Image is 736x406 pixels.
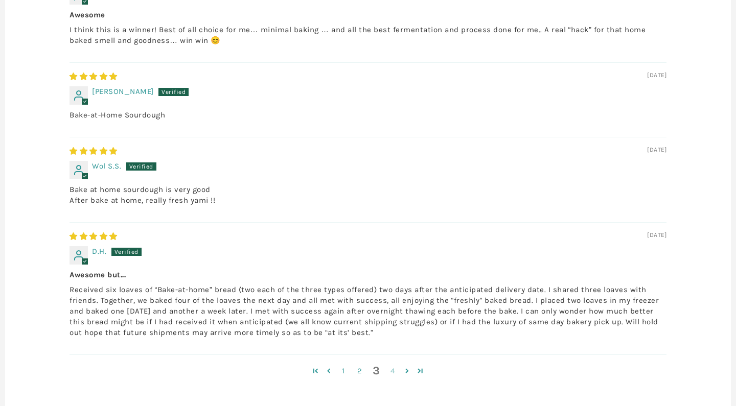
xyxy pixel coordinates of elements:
span: 5 star review [70,232,118,241]
b: Awesome [70,10,666,20]
span: [DATE] [647,71,666,80]
a: Page 4 [401,365,414,377]
span: 5 star review [70,147,118,156]
span: Wol S.S. [92,161,121,171]
span: 5 star review [70,72,118,81]
span: [DATE] [647,231,666,240]
p: Bake at home sourdough is very good After bake at home, really fresh yami !! [70,184,666,206]
span: [DATE] [647,146,666,154]
a: Page 1 [335,365,352,377]
a: Page 2 [323,365,336,377]
a: Page 4 [384,365,401,377]
p: Bake-at-Home Sourdough [70,110,666,121]
a: Page 2 [352,365,368,377]
span: [PERSON_NAME] [92,87,154,96]
a: Page 4 [414,365,427,377]
b: Awesome but... [70,270,666,280]
p: I think this is a winner! Best of all choice for me… minimal baking … and all the best fermentati... [70,25,666,46]
p: Received six loaves of “Bake-at-home” bread (two each of the three types offered) two days after ... [70,284,666,338]
span: D.H. [92,247,106,256]
a: Page 1 [309,365,323,377]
